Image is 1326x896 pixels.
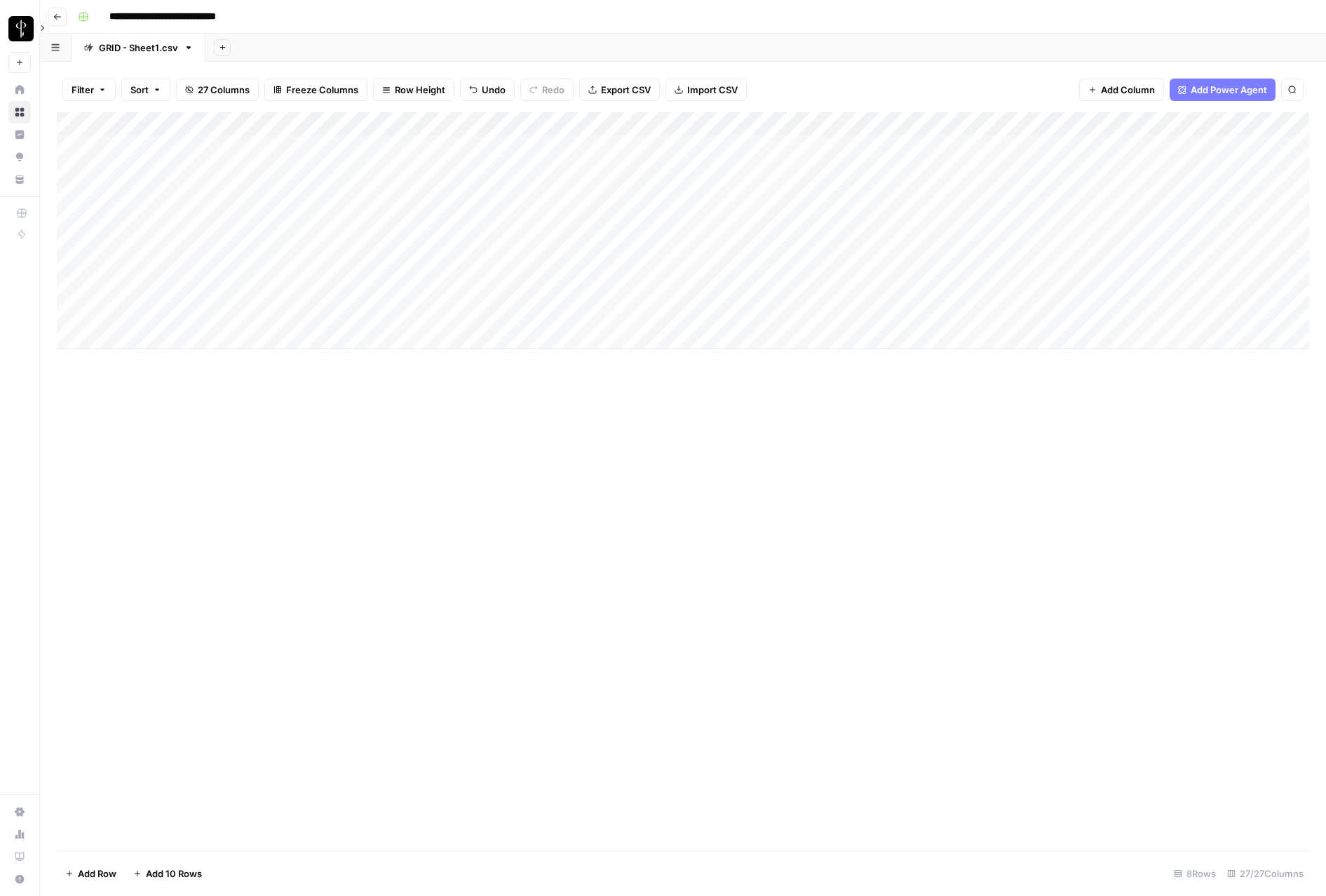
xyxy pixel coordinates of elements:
div: 27/27 Columns [1222,862,1309,885]
button: 27 Columns [176,79,259,101]
span: Undo [482,83,506,97]
div: 8 Rows [1168,862,1222,885]
button: Workspace: LP Production Workloads [8,11,31,46]
span: Add 10 Rows [146,867,202,881]
span: 27 Columns [198,83,250,97]
a: Insights [8,123,31,146]
button: Redo [520,79,574,101]
a: Home [8,79,31,101]
a: Settings [8,801,31,823]
a: Browse [8,101,31,123]
span: Filter [72,83,94,97]
button: Add Column [1079,79,1164,101]
button: Import CSV [665,79,747,101]
span: Row Height [395,83,445,97]
span: Redo [542,83,564,97]
button: Add 10 Rows [125,862,210,885]
span: Add Column [1101,83,1155,97]
a: Usage [8,823,31,846]
button: Help + Support [8,868,31,890]
button: Row Height [373,79,454,101]
img: LP Production Workloads Logo [8,16,34,41]
span: Import CSV [687,83,738,97]
a: GRID - Sheet1.csv [72,34,205,62]
span: Add Power Agent [1191,83,1267,97]
button: Export CSV [579,79,660,101]
span: Sort [130,83,149,97]
a: Your Data [8,168,31,191]
button: Add Power Agent [1170,79,1276,101]
button: Add Row [57,862,125,885]
span: Freeze Columns [286,83,358,97]
div: GRID - Sheet1.csv [99,41,178,55]
button: Freeze Columns [264,79,367,101]
span: Add Row [78,867,116,881]
a: Learning Hub [8,846,31,868]
span: Export CSV [601,83,651,97]
button: Filter [62,79,116,101]
button: Undo [460,79,515,101]
a: Opportunities [8,146,31,168]
button: Sort [121,79,170,101]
